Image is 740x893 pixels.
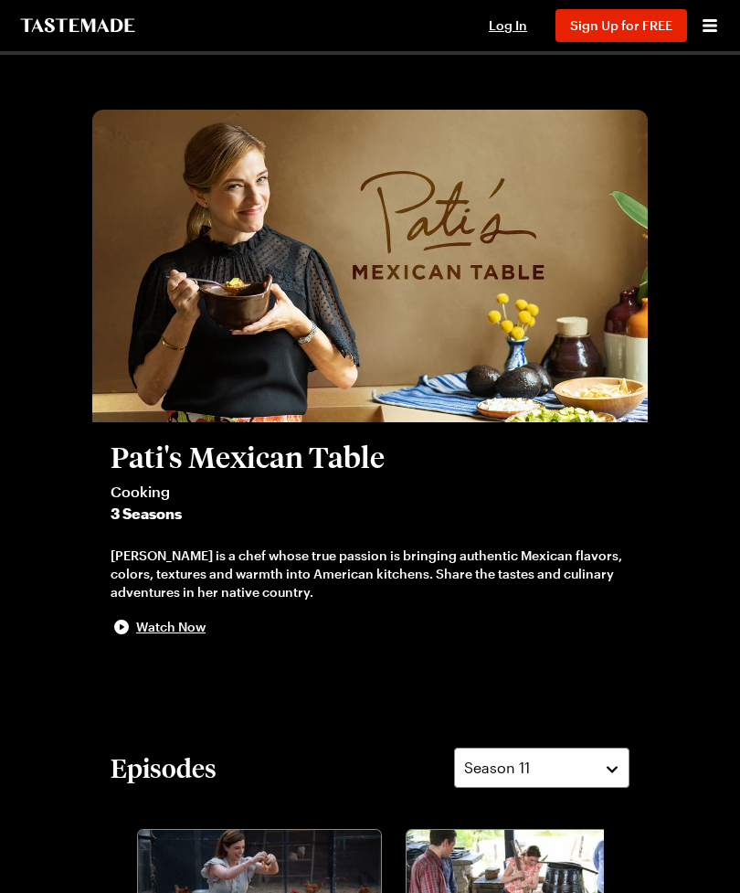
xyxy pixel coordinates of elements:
[464,757,530,779] span: Season 11
[111,503,629,525] span: 3 Seasons
[111,441,629,473] h2: Pati's Mexican Table
[111,547,629,601] div: [PERSON_NAME] is a chef whose true passion is bringing authentic Mexican flavors, colors, texture...
[454,748,629,788] button: Season 11
[18,18,137,33] a: To Tastemade Home Page
[92,110,648,422] img: Pati's Mexican Table
[471,16,544,35] button: Log In
[555,9,687,42] button: Sign Up for FREE
[136,618,206,636] span: Watch Now
[489,17,527,33] span: Log In
[570,17,672,33] span: Sign Up for FREE
[111,751,217,784] h2: Episodes
[111,441,629,638] button: Pati's Mexican TableCooking3 Seasons[PERSON_NAME] is a chef whose true passion is bringing authen...
[111,481,629,503] span: Cooking
[698,14,722,37] button: Open menu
